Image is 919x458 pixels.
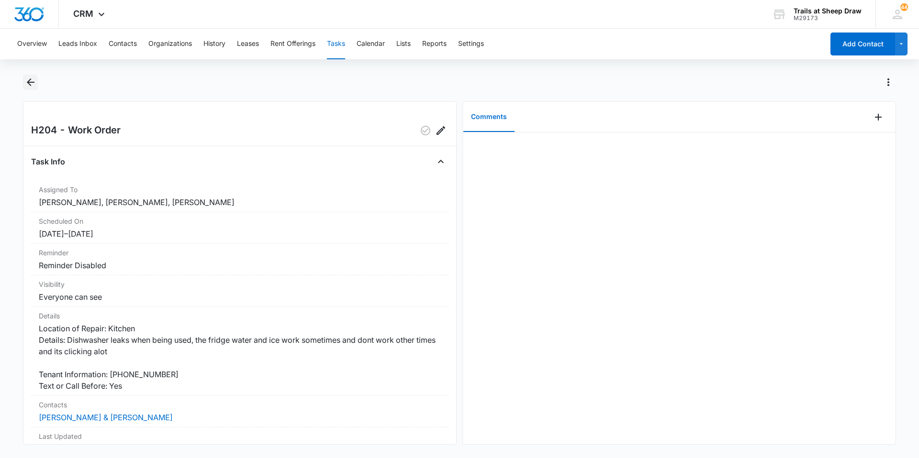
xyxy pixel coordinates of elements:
[73,9,93,19] span: CRM
[31,181,448,212] div: Assigned To[PERSON_NAME], [PERSON_NAME], [PERSON_NAME]
[148,29,192,59] button: Organizations
[39,311,441,321] dt: Details
[39,248,441,258] dt: Reminder
[39,400,441,410] dt: Contacts
[31,123,121,138] h2: H204 - Work Order
[39,216,441,226] dt: Scheduled On
[31,396,448,427] div: Contacts[PERSON_NAME] & [PERSON_NAME]
[31,275,448,307] div: VisibilityEveryone can see
[39,185,441,195] dt: Assigned To
[237,29,259,59] button: Leases
[23,75,38,90] button: Back
[31,156,65,167] h4: Task Info
[31,212,448,244] div: Scheduled On[DATE]–[DATE]
[39,260,441,271] dd: Reminder Disabled
[203,29,225,59] button: History
[458,29,484,59] button: Settings
[900,3,908,11] span: 44
[357,29,385,59] button: Calendar
[463,102,515,132] button: Comments
[39,413,173,422] a: [PERSON_NAME] & [PERSON_NAME]
[396,29,411,59] button: Lists
[39,279,441,289] dt: Visibility
[433,154,448,169] button: Close
[39,228,441,240] dd: [DATE] – [DATE]
[794,15,862,22] div: account id
[39,431,441,441] dt: Last Updated
[794,7,862,15] div: account name
[109,29,137,59] button: Contacts
[39,323,441,392] dd: Location of Repair: Kitchen Details: Dishwasher leaks when being used, the fridge water and ice w...
[58,29,97,59] button: Leads Inbox
[327,29,345,59] button: Tasks
[881,75,896,90] button: Actions
[871,109,886,125] button: Add Comment
[422,29,447,59] button: Reports
[433,123,448,138] button: Edit
[31,244,448,275] div: ReminderReminder Disabled
[39,291,441,303] dd: Everyone can see
[17,29,47,59] button: Overview
[39,196,441,208] dd: [PERSON_NAME], [PERSON_NAME], [PERSON_NAME]
[39,443,441,455] dd: [DATE]
[31,307,448,396] div: DetailsLocation of Repair: Kitchen Details: Dishwasher leaks when being used, the fridge water an...
[900,3,908,11] div: notifications count
[270,29,315,59] button: Rent Offerings
[830,33,895,55] button: Add Contact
